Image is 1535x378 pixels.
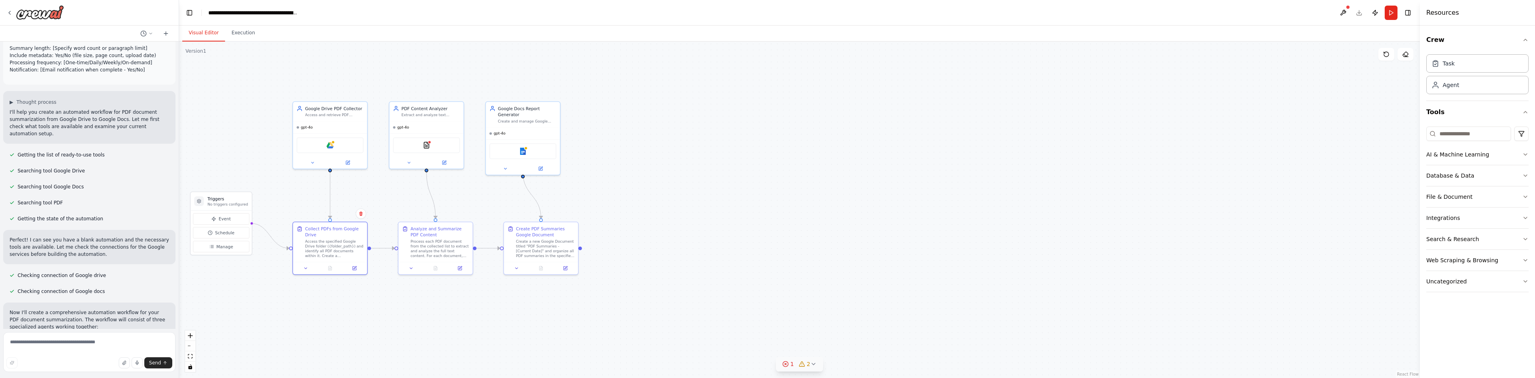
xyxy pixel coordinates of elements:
button: Open in side panel [524,165,558,172]
span: Getting the list of ready-to-use tools [18,152,105,158]
div: PDF Content AnalyzerExtract and analyze text content from PDF documents, identifying key informat... [389,101,464,169]
span: Send [149,360,161,366]
span: Event [219,216,231,222]
div: Agent [1443,81,1459,89]
li: Include metadata: Yes/No (file size, page count, upload date) [10,52,169,59]
span: Searching tool Google Docs [18,184,84,190]
div: Create a new Google Document titled "PDF Summaries - [Current Date]" and organize all PDF summari... [516,239,574,258]
button: Open in side panel [427,159,461,166]
img: Google docs [519,148,526,155]
button: Database & Data [1426,165,1529,186]
button: Upload files [119,357,130,368]
span: Searching tool PDF [18,200,63,206]
button: Click to speak your automation idea [132,357,143,368]
div: File & Document [1426,193,1473,201]
div: Google Drive PDF Collector [305,105,363,111]
button: Event [193,213,249,225]
button: Open in side panel [555,265,576,272]
img: Google drive [327,142,334,149]
button: ▶Thought process [10,99,56,105]
a: React Flow attribution [1397,372,1419,376]
p: I'll help you create an automated workflow for PDF document summarization from Google Drive to Go... [10,109,169,137]
g: Edge from f3c33717-b59f-4048-a484-13a0e614bba0 to 16f661c4-f9ab-4cd7-b01a-97995fcae9d4 [476,245,500,251]
button: zoom out [185,341,195,351]
button: No output available [317,265,343,272]
div: Task [1443,59,1455,67]
div: Google Docs Report GeneratorCreate and manage Google Documents containing organized PDF summaries... [485,101,560,175]
span: Checking connection of Google docs [18,288,105,295]
span: Checking connection of Google drive [18,272,106,279]
button: No output available [423,265,449,272]
div: Crew [1426,51,1529,101]
button: Improve this prompt [6,357,18,368]
button: Open in side panel [449,265,470,272]
li: Summary length: [Specify word count or paragraph limit] [10,45,169,52]
g: Edge from 50bbb019-8e50-418b-870d-c441a19e1424 to f3c33717-b59f-4048-a484-13a0e614bba0 [423,172,439,218]
img: PDFSearchTool [423,142,430,149]
button: Delete node [356,208,366,219]
div: TriggersNo triggers configuredEventScheduleManage [190,192,252,255]
button: Crew [1426,29,1529,51]
button: File & Document [1426,186,1529,207]
p: Now I'll create a comprehensive automation workflow for your PDF document summarization. The work... [10,309,169,331]
span: Manage [216,243,233,249]
button: zoom in [185,331,195,341]
span: 1 [790,360,794,368]
div: Database & Data [1426,172,1474,180]
g: Edge from 823848ba-6fd4-4eae-b95a-9d978b104cf6 to 16f661c4-f9ab-4cd7-b01a-97995fcae9d4 [520,172,544,218]
div: Create PDF Summaries Google Document [516,226,574,238]
button: Web Scraping & Browsing [1426,250,1529,271]
img: Logo [16,5,64,20]
div: Extract and analyze text content from PDF documents, identifying key information including main t... [401,113,460,117]
div: Create PDF Summaries Google DocumentCreate a new Google Document titled "PDF Summaries - [Current... [503,222,578,275]
div: Version 1 [185,48,206,54]
span: Thought process [16,99,56,105]
div: AI & Machine Learning [1426,150,1489,158]
button: Hide left sidebar [184,7,195,18]
g: Edge from triggers to b3300520-f29d-4ea9-b752-fa5270776251 [251,220,289,251]
div: Tools [1426,123,1529,299]
span: ▶ [10,99,13,105]
button: Open in side panel [331,159,365,166]
h3: Triggers [207,196,248,202]
span: gpt-4o [494,131,506,136]
g: Edge from 3105a90a-675d-4764-be87-3907bf51b8b8 to b3300520-f29d-4ea9-b752-fa5270776251 [327,172,333,218]
button: Open in side panel [344,265,365,272]
button: Schedule [193,227,249,239]
li: Notification: [Email notification when complete - Yes/No] [10,66,169,73]
button: Integrations [1426,208,1529,228]
p: Perfect! I can see you have a blank automation and the necessary tools are available. Let me chec... [10,236,169,258]
button: Execution [225,25,261,42]
div: Google Docs Report Generator [498,105,556,117]
h4: Resources [1426,8,1459,18]
div: PDF Content Analyzer [401,105,460,111]
button: 12 [776,357,823,372]
span: Getting the state of the automation [18,216,103,222]
nav: breadcrumb [208,9,298,17]
button: Send [144,357,172,368]
button: Visual Editor [182,25,225,42]
div: Analyze and Summarize PDF ContentProcess each PDF document from the collected list to extract and... [398,222,473,275]
span: gpt-4o [301,125,313,130]
div: Access and retrieve PDF documents from a specified Google Drive folder ({folder_path}). List and ... [305,113,363,117]
button: toggle interactivity [185,362,195,372]
button: Tools [1426,101,1529,123]
button: Manage [193,241,249,252]
div: Collect PDFs from Google DriveAccess the specified Google Drive folder ({folder_path}) and identi... [293,222,368,275]
span: gpt-4o [397,125,409,130]
div: Integrations [1426,214,1460,222]
div: Create and manage Google Documents containing organized PDF summaries. Format the document with p... [498,119,556,123]
div: Search & Research [1426,235,1479,243]
button: Switch to previous chat [137,29,156,38]
button: Start a new chat [159,29,172,38]
button: AI & Machine Learning [1426,144,1529,165]
li: Processing frequency: [One-time/Daily/Weekly/On-demand] [10,59,169,66]
div: Analyze and Summarize PDF Content [411,226,469,238]
button: No output available [528,265,554,272]
p: No triggers configured [207,202,248,206]
span: Schedule [215,230,234,236]
span: 2 [807,360,810,368]
div: Google Drive PDF CollectorAccess and retrieve PDF documents from a specified Google Drive folder ... [293,101,368,169]
g: Edge from b3300520-f29d-4ea9-b752-fa5270776251 to f3c33717-b59f-4048-a484-13a0e614bba0 [371,245,395,251]
div: Process each PDF document from the collected list to extract and analyze the full text content. F... [411,239,469,258]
